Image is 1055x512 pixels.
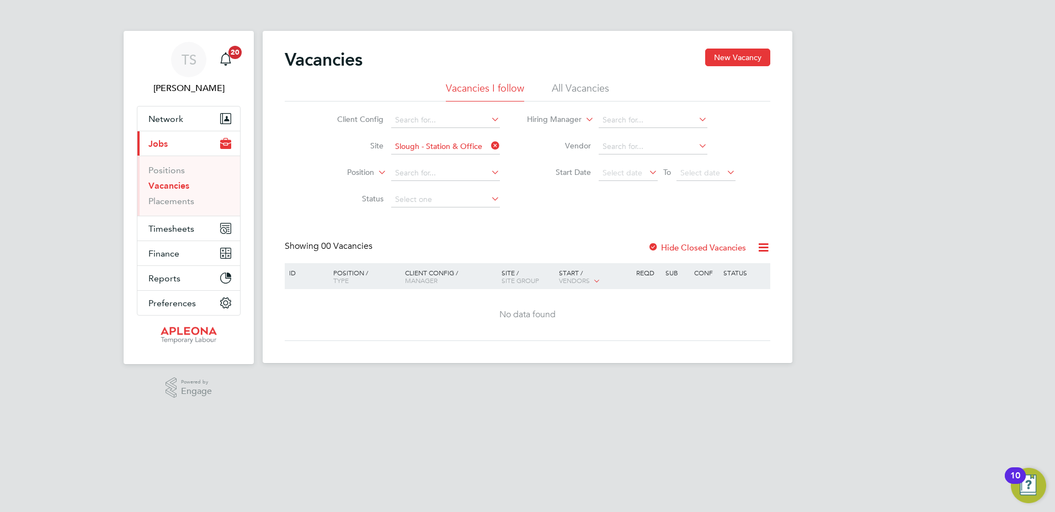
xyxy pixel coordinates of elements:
[559,276,590,285] span: Vendors
[137,82,241,95] span: Tracy Sellick
[391,192,500,207] input: Select one
[182,52,196,67] span: TS
[137,156,240,216] div: Jobs
[215,42,237,77] a: 20
[391,113,500,128] input: Search for...
[691,263,720,282] div: Conf
[333,276,349,285] span: Type
[161,327,217,344] img: apleona-logo-retina.png
[320,141,383,151] label: Site
[148,248,179,259] span: Finance
[148,180,189,191] a: Vacancies
[137,327,241,344] a: Go to home page
[325,263,402,290] div: Position /
[527,141,591,151] label: Vendor
[137,106,240,131] button: Network
[148,223,194,234] span: Timesheets
[556,263,633,291] div: Start /
[137,291,240,315] button: Preferences
[137,216,240,241] button: Timesheets
[633,263,662,282] div: Reqd
[660,165,674,179] span: To
[285,49,363,71] h2: Vacancies
[402,263,499,290] div: Client Config /
[148,298,196,308] span: Preferences
[181,377,212,387] span: Powered by
[166,377,212,398] a: Powered byEngage
[663,263,691,282] div: Sub
[137,42,241,95] a: TS[PERSON_NAME]
[228,46,242,59] span: 20
[311,167,374,178] label: Position
[137,131,240,156] button: Jobs
[286,263,325,282] div: ID
[320,194,383,204] label: Status
[137,266,240,290] button: Reports
[148,114,183,124] span: Network
[527,167,591,177] label: Start Date
[148,165,185,175] a: Positions
[286,309,769,321] div: No data found
[705,49,770,66] button: New Vacancy
[391,166,500,181] input: Search for...
[499,263,557,290] div: Site /
[502,276,539,285] span: Site Group
[446,82,524,102] li: Vacancies I follow
[518,114,582,125] label: Hiring Manager
[405,276,438,285] span: Manager
[181,387,212,396] span: Engage
[391,139,500,154] input: Search for...
[148,138,168,149] span: Jobs
[1010,476,1020,490] div: 10
[552,82,609,102] li: All Vacancies
[148,273,180,284] span: Reports
[648,242,746,253] label: Hide Closed Vacancies
[1011,468,1046,503] button: Open Resource Center, 10 new notifications
[320,114,383,124] label: Client Config
[124,31,254,364] nav: Main navigation
[321,241,372,252] span: 00 Vacancies
[285,241,375,252] div: Showing
[137,241,240,265] button: Finance
[680,168,720,178] span: Select date
[148,196,194,206] a: Placements
[599,113,707,128] input: Search for...
[599,139,707,154] input: Search for...
[603,168,642,178] span: Select date
[721,263,769,282] div: Status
